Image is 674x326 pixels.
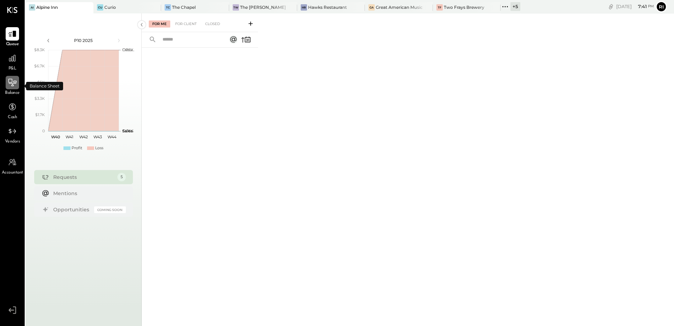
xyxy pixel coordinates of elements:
[308,4,347,10] div: Hawks Restaurant
[29,4,35,11] div: AI
[656,1,667,12] button: Ri
[122,128,133,133] text: Sales
[172,20,200,28] div: For Client
[51,134,60,139] text: W40
[26,82,63,90] div: Balance Sheet
[36,4,58,10] div: Alpine Inn
[54,37,114,43] div: P10 2025
[436,4,443,11] div: TF
[2,170,23,176] span: Accountant
[93,134,102,139] text: W43
[95,145,103,151] div: Loss
[444,4,484,10] div: Two Frays Brewery
[42,128,45,133] text: 0
[8,114,17,121] span: Cash
[368,4,375,11] div: GA
[0,76,24,96] a: Balance
[607,3,614,10] div: copy link
[0,156,24,176] a: Accountant
[53,174,114,181] div: Requests
[301,4,307,11] div: HR
[34,64,45,68] text: $6.7K
[79,134,88,139] text: W42
[6,41,19,48] span: Queue
[94,206,126,213] div: Coming Soon
[233,4,239,11] div: TW
[376,4,422,10] div: Great American Music Hall
[37,80,45,85] text: $5K
[34,47,45,52] text: $8.3K
[0,125,24,145] a: Vendors
[202,20,223,28] div: Closed
[165,4,171,11] div: TC
[510,2,520,11] div: + 5
[122,47,134,52] text: OPEX
[35,112,45,117] text: $1.7K
[172,4,196,10] div: The Chapel
[104,4,116,10] div: Curio
[5,90,20,96] span: Balance
[97,4,103,11] div: Cu
[0,100,24,121] a: Cash
[616,3,654,10] div: [DATE]
[117,173,126,181] div: 5
[0,27,24,48] a: Queue
[53,190,122,197] div: Mentions
[107,134,116,139] text: W44
[35,96,45,101] text: $3.3K
[72,145,82,151] div: Profit
[66,134,73,139] text: W41
[8,66,17,72] span: P&L
[53,206,91,213] div: Opportunities
[149,20,170,28] div: For Me
[5,139,20,145] span: Vendors
[240,4,286,10] div: The [PERSON_NAME]
[0,52,24,72] a: P&L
